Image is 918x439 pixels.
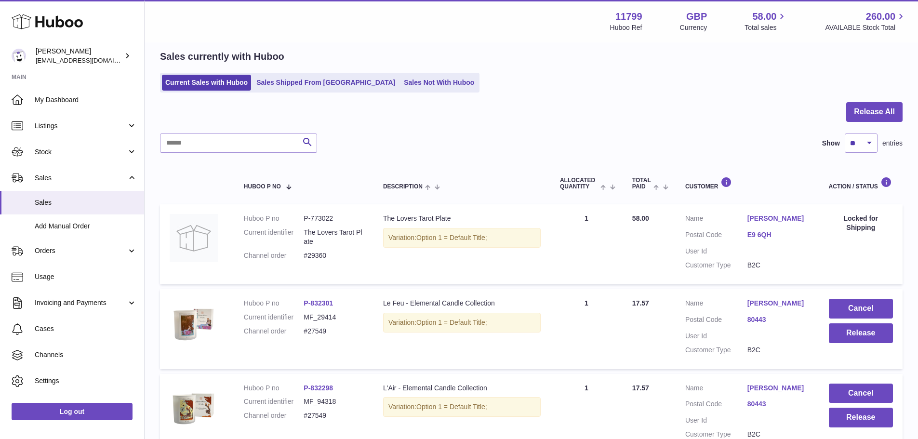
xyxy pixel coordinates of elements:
[244,327,304,336] dt: Channel order
[244,228,304,246] dt: Current identifier
[747,346,810,355] dd: B2C
[686,10,707,23] strong: GBP
[416,319,487,326] span: Option 1 = Default Title;
[244,251,304,260] dt: Channel order
[829,323,893,343] button: Release
[35,298,127,307] span: Invoicing and Payments
[383,397,541,417] div: Variation:
[35,173,127,183] span: Sales
[685,384,747,395] dt: Name
[35,95,137,105] span: My Dashboard
[747,299,810,308] a: [PERSON_NAME]
[416,234,487,241] span: Option 1 = Default Title;
[745,10,787,32] a: 58.00 Total sales
[244,214,304,223] dt: Huboo P no
[745,23,787,32] span: Total sales
[35,147,127,157] span: Stock
[685,261,747,270] dt: Customer Type
[304,313,364,322] dd: MF_29414
[162,75,251,91] a: Current Sales with Huboo
[829,299,893,319] button: Cancel
[882,139,903,148] span: entries
[685,416,747,425] dt: User Id
[170,214,218,262] img: no-photo.jpg
[632,177,651,190] span: Total paid
[822,139,840,148] label: Show
[747,214,810,223] a: [PERSON_NAME]
[304,384,333,392] a: P-832298
[383,228,541,248] div: Variation:
[866,10,895,23] span: 260.00
[685,430,747,439] dt: Customer Type
[35,246,127,255] span: Orders
[685,315,747,327] dt: Postal Code
[685,214,747,226] dt: Name
[304,411,364,420] dd: #27549
[244,313,304,322] dt: Current identifier
[36,56,142,64] span: [EMAIL_ADDRESS][DOMAIN_NAME]
[416,403,487,411] span: Option 1 = Default Title;
[36,47,122,65] div: [PERSON_NAME]
[825,23,906,32] span: AVAILABLE Stock Total
[12,49,26,63] img: internalAdmin-11799@internal.huboo.com
[829,408,893,427] button: Release
[829,177,893,190] div: Action / Status
[685,299,747,310] dt: Name
[632,299,649,307] span: 17.57
[35,121,127,131] span: Listings
[685,177,810,190] div: Customer
[304,228,364,246] dd: The Lovers Tarot Plate
[304,397,364,406] dd: MF_94318
[747,230,810,239] a: E9 6QH
[560,177,598,190] span: ALLOCATED Quantity
[35,324,137,333] span: Cases
[170,299,218,347] img: candle-product-pics-6.png
[253,75,399,91] a: Sales Shipped From [GEOGRAPHIC_DATA]
[550,289,623,369] td: 1
[383,384,541,393] div: L'Air - Elemental Candle Collection
[35,272,137,281] span: Usage
[244,397,304,406] dt: Current identifier
[610,23,642,32] div: Huboo Ref
[615,10,642,23] strong: 11799
[400,75,478,91] a: Sales Not With Huboo
[170,384,218,432] img: 2-4.png
[747,384,810,393] a: [PERSON_NAME]
[304,214,364,223] dd: P-773022
[383,184,423,190] span: Description
[35,350,137,359] span: Channels
[747,315,810,324] a: 80443
[35,198,137,207] span: Sales
[680,23,707,32] div: Currency
[304,327,364,336] dd: #27549
[747,399,810,409] a: 80443
[550,204,623,284] td: 1
[685,230,747,242] dt: Postal Code
[829,384,893,403] button: Cancel
[685,346,747,355] dt: Customer Type
[632,384,649,392] span: 17.57
[685,332,747,341] dt: User Id
[829,214,893,232] div: Locked for Shipping
[685,247,747,256] dt: User Id
[752,10,776,23] span: 58.00
[383,214,541,223] div: The Lovers Tarot Plate
[747,261,810,270] dd: B2C
[244,184,281,190] span: Huboo P no
[383,313,541,333] div: Variation:
[383,299,541,308] div: Le Feu - Elemental Candle Collection
[632,214,649,222] span: 58.00
[747,430,810,439] dd: B2C
[35,222,137,231] span: Add Manual Order
[160,50,284,63] h2: Sales currently with Huboo
[244,384,304,393] dt: Huboo P no
[244,299,304,308] dt: Huboo P no
[35,376,137,386] span: Settings
[825,10,906,32] a: 260.00 AVAILABLE Stock Total
[685,399,747,411] dt: Postal Code
[12,403,133,420] a: Log out
[244,411,304,420] dt: Channel order
[304,251,364,260] dd: #29360
[846,102,903,122] button: Release All
[304,299,333,307] a: P-832301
